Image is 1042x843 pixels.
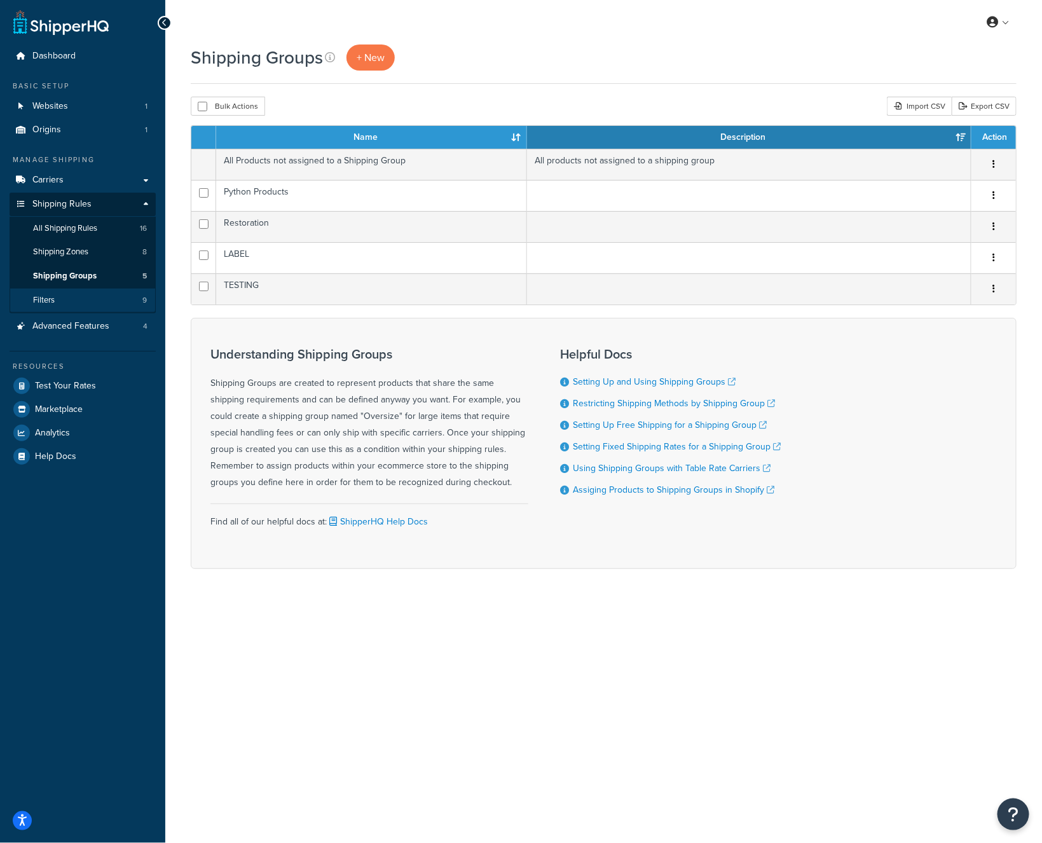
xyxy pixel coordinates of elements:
[32,321,109,332] span: Advanced Features
[13,10,109,35] a: ShipperHQ Home
[35,451,76,462] span: Help Docs
[10,193,156,216] a: Shipping Rules
[216,242,527,273] td: LABEL
[10,45,156,68] a: Dashboard
[10,193,156,313] li: Shipping Rules
[32,125,61,135] span: Origins
[10,168,156,192] a: Carriers
[142,247,147,257] span: 8
[10,315,156,338] li: Advanced Features
[35,404,83,415] span: Marketplace
[10,289,156,312] a: Filters 9
[140,223,147,234] span: 16
[10,240,156,264] li: Shipping Zones
[32,51,76,62] span: Dashboard
[357,50,385,65] span: + New
[145,101,147,112] span: 1
[10,445,156,468] a: Help Docs
[10,217,156,240] a: All Shipping Rules 16
[35,428,70,439] span: Analytics
[32,101,68,112] span: Websites
[33,247,88,257] span: Shipping Zones
[10,421,156,444] a: Analytics
[527,149,971,180] td: All products not assigned to a shipping group
[10,398,156,421] a: Marketplace
[33,295,55,306] span: Filters
[145,125,147,135] span: 1
[560,347,781,361] h3: Helpful Docs
[210,504,528,530] div: Find all of our helpful docs at:
[971,126,1016,149] th: Action
[10,361,156,372] div: Resources
[10,289,156,312] li: Filters
[573,462,771,475] a: Using Shipping Groups with Table Rate Carriers
[346,45,395,71] a: + New
[35,381,96,392] span: Test Your Rates
[327,515,428,528] a: ShipperHQ Help Docs
[527,126,971,149] th: Description: activate to sort column ascending
[216,273,527,305] td: TESTING
[10,374,156,397] a: Test Your Rates
[10,118,156,142] li: Origins
[10,154,156,165] div: Manage Shipping
[573,375,736,388] a: Setting Up and Using Shipping Groups
[10,81,156,92] div: Basic Setup
[573,483,774,497] a: Assiging Products to Shipping Groups in Shopify
[142,295,147,306] span: 9
[10,118,156,142] a: Origins 1
[210,347,528,361] h3: Understanding Shipping Groups
[10,217,156,240] li: All Shipping Rules
[997,798,1029,830] button: Open Resource Center
[33,271,97,282] span: Shipping Groups
[32,175,64,186] span: Carriers
[573,397,775,410] a: Restricting Shipping Methods by Shipping Group
[210,347,528,491] div: Shipping Groups are created to represent products that share the same shipping requirements and c...
[216,180,527,211] td: Python Products
[10,315,156,338] a: Advanced Features 4
[10,240,156,264] a: Shipping Zones 8
[191,97,265,116] button: Bulk Actions
[10,264,156,288] a: Shipping Groups 5
[143,321,147,332] span: 4
[32,199,92,210] span: Shipping Rules
[10,95,156,118] li: Websites
[33,223,97,234] span: All Shipping Rules
[573,440,781,453] a: Setting Fixed Shipping Rates for a Shipping Group
[10,95,156,118] a: Websites 1
[887,97,952,116] div: Import CSV
[573,418,767,432] a: Setting Up Free Shipping for a Shipping Group
[191,45,323,70] h1: Shipping Groups
[216,149,527,180] td: All Products not assigned to a Shipping Group
[952,97,1017,116] a: Export CSV
[10,264,156,288] li: Shipping Groups
[142,271,147,282] span: 5
[216,126,527,149] th: Name: activate to sort column ascending
[216,211,527,242] td: Restoration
